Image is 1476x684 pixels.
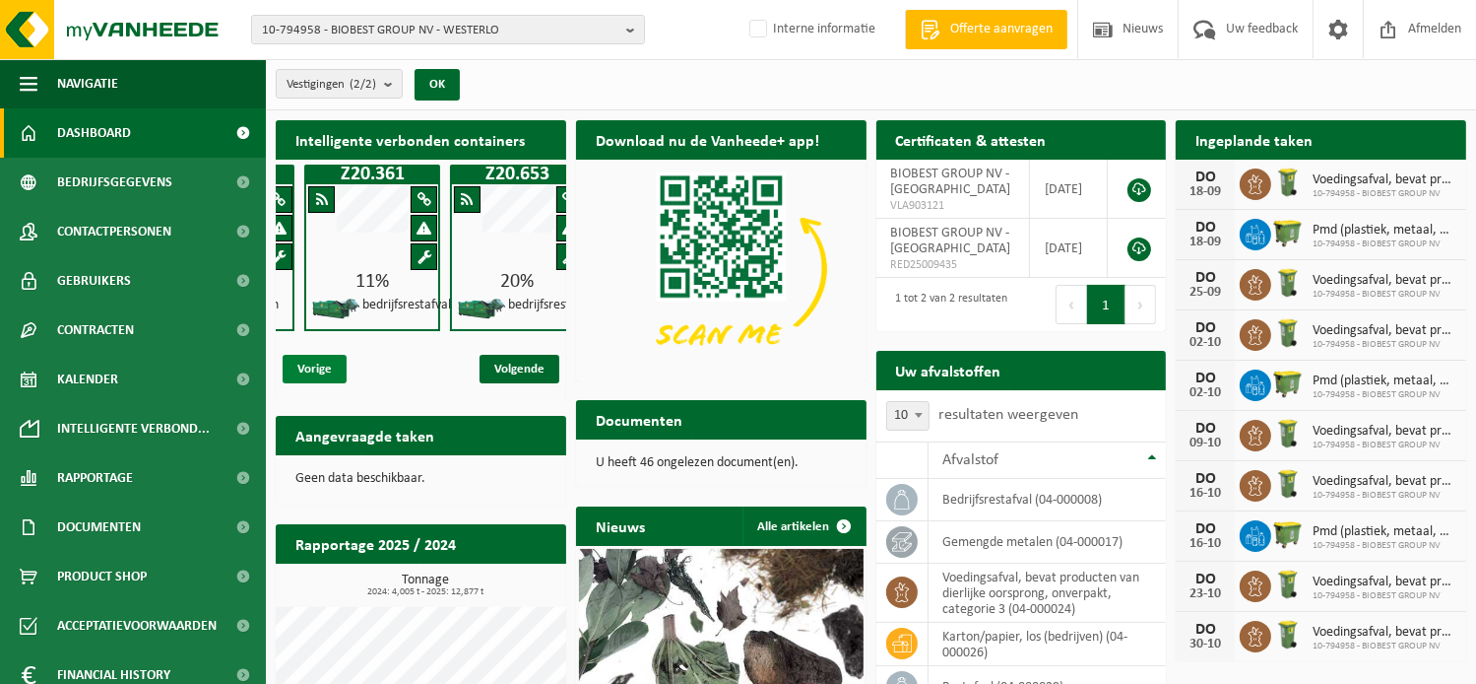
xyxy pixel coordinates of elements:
[576,507,665,545] h2: Nieuws
[905,10,1067,49] a: Offerte aanvragen
[876,120,1066,159] h2: Certificaten & attesten
[1271,568,1305,601] img: WB-0140-HPE-GN-50
[929,623,1167,666] td: karton/papier, los (bedrijven) (04-000026)
[57,503,141,552] span: Documenten
[576,400,702,439] h2: Documenten
[57,355,118,404] span: Kalender
[1271,517,1305,551] img: WB-1100-HPE-GN-50
[1186,421,1225,437] div: DO
[57,601,217,650] span: Acceptatievoorwaarden
[457,297,506,321] img: HK-XZ-20-GN-01
[945,20,1058,39] span: Offerte aanvragen
[295,472,546,486] p: Geen data beschikbaar.
[1271,367,1305,400] img: WB-1100-HPE-GN-50
[1056,285,1087,324] button: Previous
[1313,625,1456,641] span: Voedingsafval, bevat producten van dierlijke oorsprong, onverpakt, categorie 3
[57,158,172,207] span: Bedrijfsgegevens
[283,355,347,383] span: Vorige
[1186,471,1225,487] div: DO
[262,16,618,45] span: 10-794958 - BIOBEST GROUP NV - WESTERLO
[1087,285,1125,324] button: 1
[1271,618,1305,651] img: WB-0140-HPE-GN-50
[1271,166,1305,199] img: WB-0140-HPE-GN-50
[57,306,134,355] span: Contracten
[286,587,566,597] span: 2024: 4,005 t - 2025: 12,877 t
[1186,320,1225,336] div: DO
[1186,487,1225,501] div: 16-10
[1186,521,1225,537] div: DO
[311,297,360,321] img: HK-XZ-20-GN-01
[57,453,133,503] span: Rapportage
[1125,285,1156,324] button: Next
[1186,220,1225,236] div: DO
[1313,440,1456,451] span: 10-794958 - BIOBEST GROUP NV
[1186,638,1225,651] div: 30-10
[1271,316,1305,350] img: WB-0140-HPE-GN-50
[57,404,210,453] span: Intelligente verbond...
[891,198,1014,214] span: VLA903121
[1313,323,1456,339] span: Voedingsafval, bevat producten van dierlijke oorsprong, onverpakt, categorie 3
[1030,219,1108,278] td: [DATE]
[1313,239,1456,250] span: 10-794958 - BIOBEST GROUP NV
[943,452,999,468] span: Afvalstof
[1186,371,1225,386] div: DO
[1313,641,1456,652] span: 10-794958 - BIOBEST GROUP NV
[1313,490,1456,502] span: 10-794958 - BIOBEST GROUP NV
[1186,572,1225,587] div: DO
[939,407,1079,423] label: resultaten weergeven
[1186,537,1225,551] div: 16-10
[1313,188,1456,200] span: 10-794958 - BIOBEST GROUP NV
[1313,223,1456,239] span: Pmd (plastiek, metaal, drankkartons) (bedrijven)
[596,456,847,470] p: U heeft 46 ongelezen document(en).
[286,574,566,597] h3: Tonnage
[1271,216,1305,249] img: WB-1100-HPE-GN-50
[57,108,131,158] span: Dashboard
[576,120,839,159] h2: Download nu de Vanheede+ app!
[1271,417,1305,450] img: WB-0140-HPE-GN-50
[276,416,454,454] h2: Aangevraagde taken
[1313,374,1456,389] span: Pmd (plastiek, metaal, drankkartons) (bedrijven)
[929,479,1167,521] td: bedrijfsrestafval (04-000008)
[1186,236,1225,249] div: 18-09
[350,78,376,91] count: (2/2)
[309,165,434,184] h1: Z20.361
[929,564,1167,623] td: voedingsafval, bevat producten van dierlijke oorsprong, onverpakt, categorie 3 (04-000024)
[452,272,583,292] div: 20%
[1313,389,1456,401] span: 10-794958 - BIOBEST GROUP NV
[742,507,865,546] a: Alle artikelen
[1030,160,1108,219] td: [DATE]
[1186,386,1225,400] div: 02-10
[1313,590,1456,602] span: 10-794958 - BIOBEST GROUP NV
[1176,120,1332,159] h2: Ingeplande taken
[1186,185,1225,199] div: 18-09
[887,402,929,430] span: 10
[1313,273,1456,289] span: Voedingsafval, bevat producten van dierlijke oorsprong, onverpakt, categorie 3
[1271,467,1305,501] img: WB-0140-HPE-GN-50
[1313,424,1456,440] span: Voedingsafval, bevat producten van dierlijke oorsprong, onverpakt, categorie 3
[1186,622,1225,638] div: DO
[57,552,147,601] span: Product Shop
[1313,289,1456,301] span: 10-794958 - BIOBEST GROUP NV
[1186,286,1225,300] div: 25-09
[891,226,1011,256] span: BIOBEST GROUP NV - [GEOGRAPHIC_DATA]
[1313,339,1456,351] span: 10-794958 - BIOBEST GROUP NV
[745,15,875,44] label: Interne informatie
[276,69,403,99] button: Vestigingen(2/2)
[886,401,930,431] span: 10
[891,257,1014,273] span: RED25009435
[886,283,1008,326] div: 1 tot 2 van 2 resultaten
[1313,575,1456,590] span: Voedingsafval, bevat producten van dierlijke oorsprong, onverpakt, categorie 3
[57,256,131,306] span: Gebruikers
[1186,587,1225,601] div: 23-10
[576,160,866,377] img: Download de VHEPlus App
[1186,270,1225,286] div: DO
[1313,540,1456,552] span: 10-794958 - BIOBEST GROUP NV
[276,120,566,159] h2: Intelligente verbonden containers
[251,15,645,44] button: 10-794958 - BIOBEST GROUP NV - WESTERLO
[276,524,476,563] h2: Rapportage 2025 / 2024
[891,167,1011,197] span: BIOBEST GROUP NV - [GEOGRAPHIC_DATA]
[362,299,451,312] h4: bedrijfsrestafval
[57,207,171,256] span: Contactpersonen
[876,351,1021,389] h2: Uw afvalstoffen
[1186,437,1225,450] div: 09-10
